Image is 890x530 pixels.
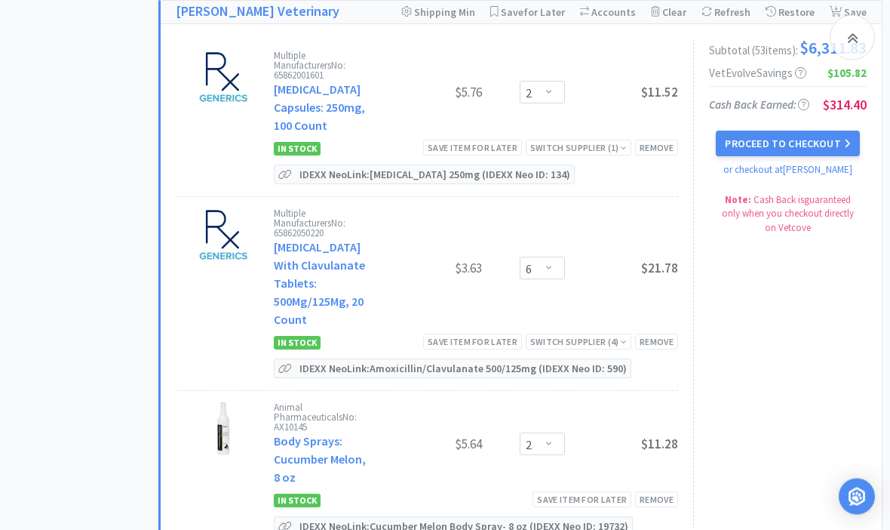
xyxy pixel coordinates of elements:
div: Subtotal ( 53 item s ): [709,40,867,57]
a: Body Sprays: Cucumber Melon, 8 oz [274,434,366,485]
span: $21.78 [641,260,678,277]
a: or checkout at [PERSON_NAME] [723,164,852,177]
p: IDEXX Neo Link: [MEDICAL_DATA] 250mg (IDEXX Neo ID: 134) [296,166,574,184]
span: $6,311.83 [799,40,867,57]
span: $314.40 [823,97,867,114]
strong: Note: [725,194,751,207]
div: Switch Supplier ( 4 ) [530,335,627,350]
div: Animal Pharmaceuticals No: AX10145 [274,403,369,433]
div: Multiple Manufacturers No: 65862050220 [274,209,369,239]
span: $11.52 [641,85,678,101]
div: Save item for later [532,492,631,508]
img: 5407c5887bbd43a199b47a98a0dacd8d_707611.jpeg [197,209,250,262]
span: $105.82 [827,68,867,79]
div: Clear [651,2,686,24]
span: Cash Back is guaranteed only when you checkout directly on Vetcove [722,194,854,234]
div: Accounts [580,2,636,24]
span: In Stock [274,495,321,508]
span: Cash Back Earned : [709,98,809,112]
div: $3.63 [369,260,482,278]
a: [PERSON_NAME] Veterinary [176,2,339,23]
div: Remove [635,492,678,508]
div: Remove [635,334,678,350]
div: Remove [635,140,678,156]
span: VetEvolve Savings [709,68,806,79]
button: Proceed to Checkout [716,131,859,157]
div: Save item for later [423,334,522,350]
p: IDEXX Neo Link: Amoxicillin/Clavulanate 500/125mg (IDEXX Neo ID: 590) [296,360,631,378]
div: $5.64 [369,436,482,454]
div: Restore [766,2,815,24]
div: Switch Supplier ( 1 ) [530,141,627,156]
a: [MEDICAL_DATA] Capsules: 250mg, 100 Count [274,82,365,134]
span: Save for Later [501,6,565,20]
a: [MEDICAL_DATA] With Clavulanate Tablets: 500Mg/125Mg, 20 Count [274,240,365,328]
div: Refresh [701,2,750,24]
span: $11.28 [641,436,678,453]
div: Multiple Manufacturers No: 65862001601 [274,51,369,81]
img: 90c891026995463293ee80f2bea34984_479328.jpeg [197,403,250,456]
div: Save [830,2,867,24]
span: In Stock [274,337,321,350]
div: Open Intercom Messenger [839,479,875,515]
div: $5.76 [369,84,482,102]
img: a711c6a98ccd4d80bfe65f99bbdf8764_406874.jpeg [197,51,250,104]
div: Shipping Min [401,2,475,24]
span: In Stock [274,143,321,156]
div: Save item for later [423,140,522,156]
